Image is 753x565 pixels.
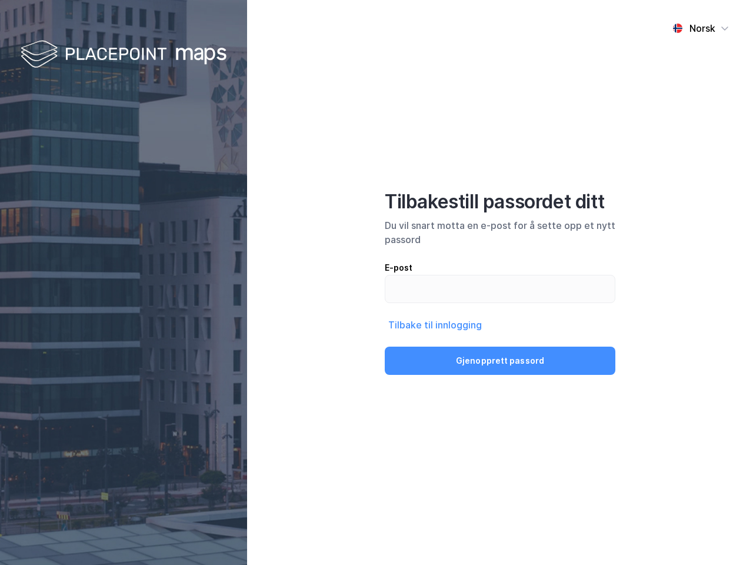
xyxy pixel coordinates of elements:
[385,190,615,214] div: Tilbakestill passordet ditt
[694,508,753,565] iframe: Chat Widget
[689,21,715,35] div: Norsk
[21,38,226,72] img: logo-white.f07954bde2210d2a523dddb988cd2aa7.svg
[385,347,615,375] button: Gjenopprett passord
[385,261,615,275] div: E-post
[385,218,615,247] div: Du vil snart motta en e-post for å sette opp et nytt passord
[385,317,485,333] button: Tilbake til innlogging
